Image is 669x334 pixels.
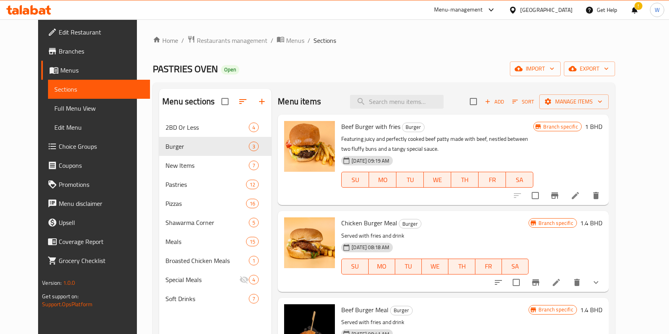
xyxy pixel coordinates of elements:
[508,274,525,291] span: Select to update
[249,124,258,131] span: 4
[580,217,602,228] h6: 1.4 BHD
[479,261,499,272] span: FR
[159,194,271,213] div: Pizzas16
[350,95,444,109] input: search
[246,181,258,188] span: 12
[402,123,425,132] div: Burger
[153,60,218,78] span: PASTRIES OVEN
[41,23,150,42] a: Edit Restaurant
[580,304,602,315] h6: 1.4 BHD
[165,161,249,170] span: New Items
[41,156,150,175] a: Coupons
[42,299,92,309] a: Support.OpsPlatform
[372,174,393,186] span: MO
[527,187,544,204] span: Select to update
[59,142,144,151] span: Choice Groups
[395,259,422,274] button: TU
[539,94,609,109] button: Manage items
[159,137,271,156] div: Burger3
[424,172,451,188] button: WE
[41,175,150,194] a: Promotions
[345,174,366,186] span: SU
[448,259,475,274] button: TH
[41,251,150,270] a: Grocery Checklist
[286,36,304,45] span: Menus
[42,278,62,288] span: Version:
[341,172,369,188] button: SU
[159,232,271,251] div: Meals15
[284,217,335,268] img: Chicken Burger Meal
[41,42,150,61] a: Branches
[41,232,150,251] a: Coverage Report
[217,93,233,110] span: Select all sections
[434,5,483,15] div: Menu-management
[465,93,482,110] span: Select section
[372,261,392,272] span: MO
[341,259,368,274] button: SU
[655,6,659,14] span: W
[159,118,271,137] div: 2BD Or Less4
[221,66,239,73] span: Open
[249,294,259,303] div: items
[249,142,259,151] div: items
[162,96,215,107] h2: Menu sections
[341,304,388,316] span: Beef Burger Meal
[197,36,267,45] span: Restaurants management
[165,199,246,208] div: Pizzas
[54,104,144,113] span: Full Menu View
[59,27,144,37] span: Edit Restaurant
[249,143,258,150] span: 3
[400,174,421,186] span: TU
[42,291,79,301] span: Get support on:
[396,172,424,188] button: TU
[159,270,271,289] div: Special Meals4
[484,97,505,106] span: Add
[398,261,419,272] span: TU
[165,294,249,303] span: Soft Drinks
[507,96,539,108] span: Sort items
[59,46,144,56] span: Branches
[48,80,150,99] a: Sections
[278,96,321,107] h2: Menu items
[284,121,335,172] img: Beef Burger with fries
[482,96,507,108] button: Add
[452,261,472,272] span: TH
[369,172,396,188] button: MO
[425,261,445,272] span: WE
[54,123,144,132] span: Edit Menu
[506,172,533,188] button: SA
[571,191,580,200] a: Edit menu item
[246,200,258,207] span: 16
[246,238,258,246] span: 15
[48,118,150,137] a: Edit Menu
[159,175,271,194] div: Pastries12
[369,259,395,274] button: MO
[165,237,246,246] span: Meals
[48,99,150,118] a: Full Menu View
[181,36,184,45] li: /
[348,157,392,165] span: [DATE] 09:19 AM
[165,256,249,265] div: Broasted Chicken Meals
[535,306,576,313] span: Branch specific
[341,121,400,132] span: Beef Burger with fries
[567,273,586,292] button: delete
[564,61,615,76] button: export
[41,194,150,213] a: Menu disclaimer
[390,306,412,315] span: Burger
[165,275,239,284] span: Special Meals
[277,35,304,46] a: Menus
[221,65,239,75] div: Open
[165,142,249,151] span: Burger
[249,275,259,284] div: items
[454,174,475,186] span: TH
[308,36,310,45] li: /
[165,180,246,189] div: Pastries
[165,123,249,132] span: 2BD Or Less
[552,278,561,287] a: Edit menu item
